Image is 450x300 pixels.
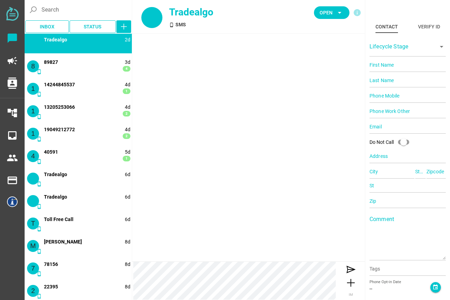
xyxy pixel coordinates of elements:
i: SMS [37,114,42,119]
span: 78156 [44,261,58,267]
span: 1 [123,156,130,161]
i: info [353,8,361,17]
i: SMS [37,92,42,97]
i: inbox [7,130,18,141]
i: event [432,284,438,290]
span: 1759161410 [125,194,130,200]
div: -- [369,285,430,293]
input: St [369,179,446,193]
i: SMS [37,181,42,187]
input: City [369,165,414,179]
span: 1759009617 [125,239,130,245]
div: SMS [169,21,263,28]
span: 89827 [44,59,58,65]
span: Inbox [40,22,54,31]
div: Phone Opt-in Date [369,279,430,285]
span: 1759009433 [125,261,130,267]
div: Do Not Call [369,139,394,146]
span: 1759340300 [125,82,130,87]
span: 4 [31,152,35,160]
span: IM [349,293,353,296]
i: SMS [37,249,42,254]
input: Address [369,149,446,163]
span: 18662296962 [44,216,73,222]
div: Tradealgo [169,5,263,20]
span: Status [84,22,101,31]
span: 1 [31,85,35,92]
span: 8 [31,62,35,70]
button: Inbox [25,20,69,33]
input: Last Name [369,73,446,87]
span: 16466875424 [44,172,67,177]
span: 1759442611 [125,59,130,65]
input: Phone Work Other [369,104,446,118]
span: 1759273085 [125,149,130,155]
i: people [7,152,18,164]
i: SMS [37,69,42,74]
span: T [31,220,35,227]
span: 2 [31,287,35,294]
span: 2 [123,111,130,116]
input: First Name [369,58,446,72]
button: Open [314,6,349,19]
span: 1759524057 [125,37,130,42]
i: campaign [7,55,18,66]
span: 1 [31,107,35,115]
i: account_tree [7,107,18,119]
span: 13322424861 [44,194,67,200]
i: arrow_drop_down [437,42,446,51]
i: SMS [37,294,42,299]
span: 1759320110 [125,127,130,132]
i: SMS [37,226,42,232]
span: 13205253066 [44,104,75,110]
img: svg+xml;base64,PD94bWwgdmVyc2lvbj0iMS4wIiBlbmNvZGluZz0iVVRGLTgiPz4KPHN2ZyB2ZXJzaW9uPSIxLjEiIHZpZX... [6,7,19,21]
i: SMS [37,136,42,142]
span: 4 [123,66,130,72]
span: 40591 [44,149,58,155]
span: 22395 [44,284,58,289]
input: State [415,165,426,179]
span: 13327773250 [44,37,67,42]
textarea: Comment [369,219,446,260]
span: Open [320,8,333,17]
span: M [30,242,36,249]
input: Phone Mobile [369,89,446,103]
span: 19049212772 [44,127,75,132]
span: 1 [31,130,35,137]
i: SMS [37,159,42,164]
span: 7 [31,265,35,272]
input: Zipcode [426,165,446,179]
i: payment [7,175,18,186]
span: 1759332027 [125,104,130,110]
span: 1 [123,88,130,94]
i: SMS [37,204,42,209]
input: Zip [369,194,446,208]
input: Tags [369,267,446,275]
span: 1759165331 [125,172,130,177]
span: 14152166899 [44,239,82,245]
input: Email [369,120,446,134]
img: 5e5013c4774eeba51c753a8a-30.png [7,196,18,207]
i: SMS [37,271,42,276]
i: SMS [37,47,42,52]
span: 1759161359 [125,216,130,222]
div: Verify ID [418,22,440,31]
div: Do Not Call [369,135,413,149]
span: 2 [123,133,130,139]
span: 1759009423 [125,284,130,289]
i: arrow_drop_down [335,8,344,17]
div: Contact [375,22,398,31]
i: contacts [7,78,18,89]
span: 14244845537 [44,82,75,87]
button: Status [70,20,116,33]
i: SMS [169,22,174,27]
i: chat_bubble [7,33,18,44]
